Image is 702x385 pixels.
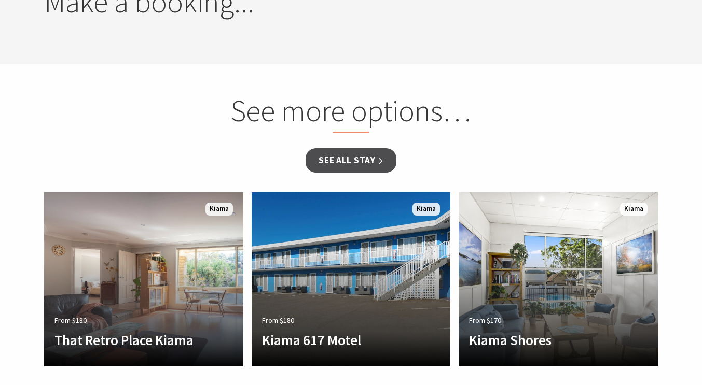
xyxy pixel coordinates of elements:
[153,93,549,133] h2: See more options…
[262,315,294,326] span: From $180
[262,332,410,348] h4: Kiama 617 Motel
[306,148,396,173] a: See all Stay
[54,332,203,348] h4: That Retro Place Kiama
[412,203,440,216] span: Kiama
[620,203,648,216] span: Kiama
[469,315,501,326] span: From $170
[54,315,87,326] span: From $180
[252,192,451,366] a: From $180 Kiama 617 Motel Kiama
[469,332,617,348] h4: Kiama Shores
[44,192,243,366] a: From $180 That Retro Place Kiama Kiama
[205,203,233,216] span: Kiama
[459,192,658,366] a: From $170 Kiama Shores Kiama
